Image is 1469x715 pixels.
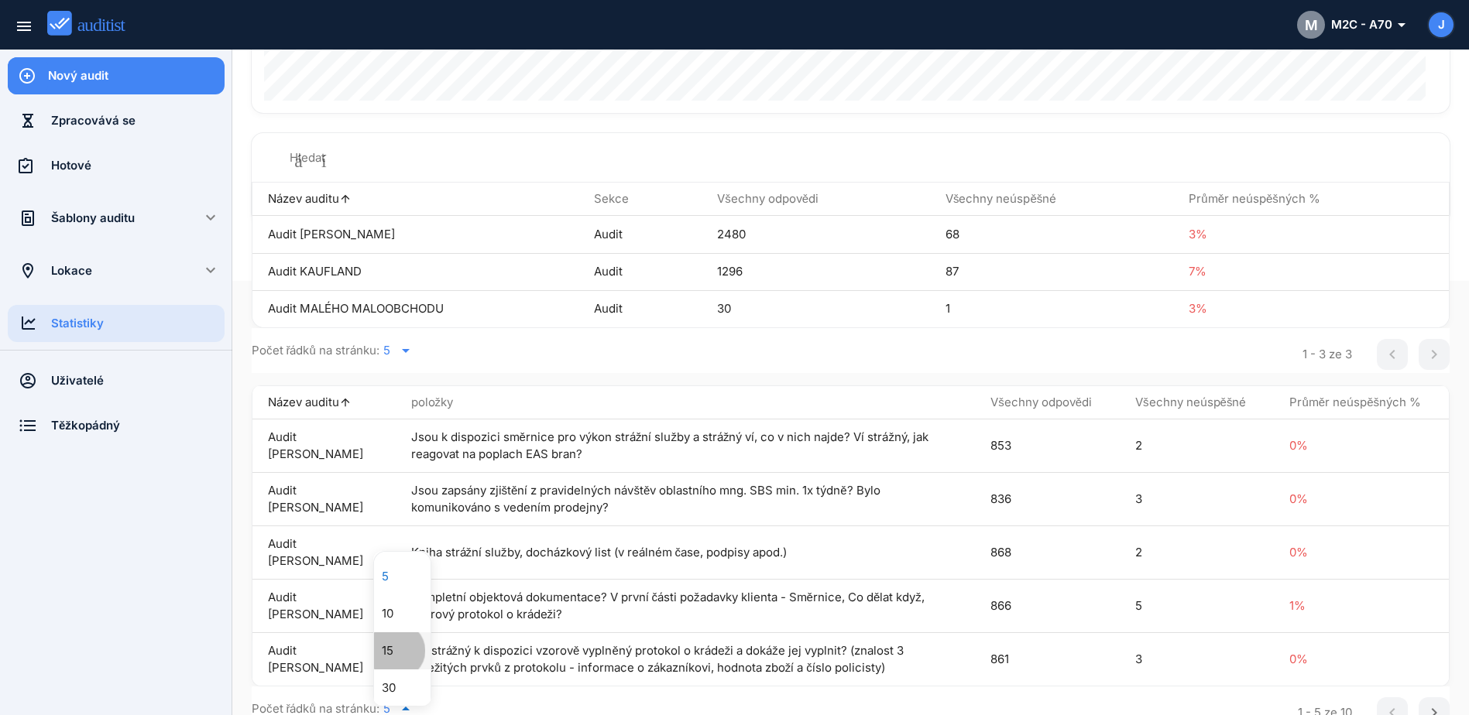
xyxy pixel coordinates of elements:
[1120,386,1274,419] th: Všechny neúspěšné: Neseřazeno. Aktivací seřadíte vzestupně.
[990,395,1092,409] font: Všechny odpovědi
[1120,526,1274,580] td: 2
[1331,16,1392,34] font: M2C - A70
[930,290,1173,327] td: 1
[1120,633,1274,686] td: 3
[396,473,976,526] td: Jsou zapsány zjištění z pravidelných návštěv oblastního mng. SBS min. 1x týdně? Bylo komunikováno...
[930,183,1173,216] th: Všechny neúspěšné: Neseřazeno. Aktivací seřadíte vzestupně.
[252,290,578,327] td: Audit MALÉHO MALOOBCHODU
[339,396,352,409] i: arrow_upward
[51,157,225,174] div: Hotové
[252,419,396,473] td: Audit [PERSON_NAME]
[268,191,339,206] font: Název auditu
[702,253,930,290] td: 1296
[1303,346,1352,364] div: 1 - 3 ze 3
[252,183,578,216] th: Název auditu: Seřazeno vzestupně. Aktivujte pro řazení sestupně.
[975,526,1120,580] td: 868
[702,183,930,216] th: Všechny odpovědi: Neseřazeno. Aktivací seřadíte vzestupně.
[1274,386,1449,419] th: Průměr neúspěšných %: Neseřazeno. Aktivací seřadíte vzestupně.
[578,216,702,253] td: Audit
[1135,395,1246,409] font: Všechny neúspěšné
[1289,395,1421,409] font: Průměr neúspěšných %
[975,580,1120,633] td: 866
[8,102,225,139] a: Zpracovává se
[1189,301,1207,316] span: 3%
[290,145,1437,170] input: Hledat
[51,372,225,389] div: Uživatelé
[578,290,702,327] td: Audit
[1173,183,1449,216] th: Průměr neúspěšných %: Neseřazeno. Aktivací seřadíte vzestupně.
[8,305,225,342] a: Statistiky
[578,183,702,216] th: Sekce: Neseřazeno. Aktivací seřadíte vzestupně.
[975,473,1120,526] td: 836
[396,386,976,419] th: items: Neseřazeno. Aktivací seřadíte vzestupně.
[252,473,396,526] td: Audit [PERSON_NAME]
[15,17,33,36] i: menu
[702,290,930,327] td: 30
[8,362,225,399] a: Uživatelé
[1305,15,1318,36] span: M
[1289,598,1306,613] span: 1%
[578,253,702,290] td: Audit
[717,191,819,206] font: Všechny odpovědi
[51,315,225,332] div: Statistiky
[1189,264,1206,279] span: 7%
[1189,227,1207,241] span: 3%
[252,580,396,633] td: Audit [PERSON_NAME]
[1120,473,1274,526] td: 3
[252,342,379,360] font: Počet řádků na stránku:
[396,633,976,686] td: Má strážný k dispozici vzorově vyplněný protokol o krádeži a dokáže jej vyplnit? (znalost 3 důlež...
[8,200,181,237] a: Šablony auditu
[220,149,326,167] i: hledání
[1438,16,1445,34] span: J
[975,419,1120,473] td: 853
[975,386,1120,419] th: Všechny odpovědi: Neseřazeno. Aktivací seřadíte vzestupně.
[51,417,225,434] div: Těžkopádný
[201,261,220,279] i: keyboard_arrow_down
[383,344,390,357] div: 5
[1189,191,1320,206] font: Průměr neúspěšných %
[382,604,438,623] div: 10
[702,216,930,253] td: 2480
[51,210,181,227] div: Šablony auditu
[1289,545,1308,559] span: 0%
[1392,15,1404,34] i: arrow_drop_down_outlined
[51,262,181,279] div: Lokace
[396,526,976,580] td: Kniha strážní služby, docházkový list (v reálném čase, podpisy apod.)
[51,112,225,129] div: Zpracovává se
[1289,438,1308,453] span: 0%
[1120,419,1274,473] td: 2
[382,641,438,660] div: 15
[930,216,1173,253] td: 68
[201,208,220,227] i: keyboard_arrow_down
[252,526,396,580] td: Audit [PERSON_NAME]
[8,407,225,444] a: Těžkopádný
[252,253,578,290] td: Audit KAUFLAND
[1427,11,1455,39] button: J
[48,67,225,84] div: Nový audit
[946,191,1056,206] font: Všechny neúspěšné
[1120,580,1274,633] td: 5
[930,253,1173,290] td: 87
[8,147,225,184] a: Hotové
[975,633,1120,686] td: 861
[396,580,976,633] td: Kompletní objektová dokumentace? V první části požadavky klienta - Směrnice, Co dělat když, vzoro...
[396,419,976,473] td: Jsou k dispozici směrnice pro výkon strážní služby a strážný ví, co v nich najde? Ví strážný, jak...
[1285,6,1416,43] button: MM2C - A70
[396,341,415,360] i: arrow_drop_down
[411,395,454,409] font: položky
[252,386,396,419] th: Název auditu: Seřazeno vzestupně. Aktivujte pro řazení sestupně.
[594,191,629,206] font: Sekce
[1289,491,1308,506] span: 0%
[252,216,578,253] td: Audit [PERSON_NAME]
[382,567,438,586] div: 5
[47,11,139,36] img: auditist_logo_new.svg
[8,252,181,289] a: Lokace
[268,395,339,409] font: Název auditu
[339,193,352,205] i: arrow_upward
[382,679,438,697] div: 30
[1289,652,1308,666] span: 0%
[252,633,396,686] td: Audit [PERSON_NAME]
